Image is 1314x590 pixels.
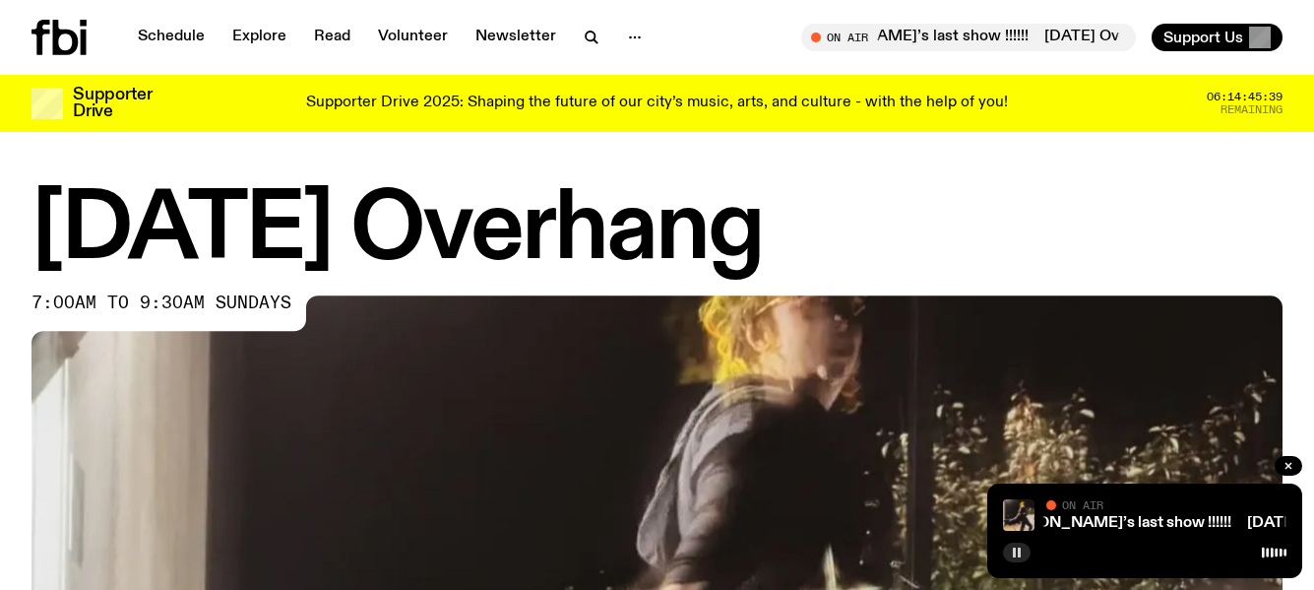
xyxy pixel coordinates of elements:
span: 06:14:45:39 [1207,92,1283,102]
a: Schedule [126,24,217,51]
h1: [DATE] Overhang [31,187,1283,276]
p: Supporter Drive 2025: Shaping the future of our city’s music, arts, and culture - with the help o... [306,95,1008,112]
a: Read [302,24,362,51]
span: Remaining [1220,104,1283,115]
span: On Air [1062,498,1103,511]
h3: Supporter Drive [73,87,152,120]
span: 7:00am to 9:30am sundays [31,295,291,311]
a: Volunteer [366,24,460,51]
span: Support Us [1163,29,1243,46]
a: Newsletter [464,24,568,51]
button: On Air[DATE] Overhang / [PERSON_NAME]’s last show !!!!!![DATE] Overhang / [PERSON_NAME]’s last sh... [801,24,1136,51]
button: Support Us [1152,24,1283,51]
a: [DATE] Overhang / [PERSON_NAME]’s last show !!!!!! [856,515,1231,531]
a: Explore [220,24,298,51]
